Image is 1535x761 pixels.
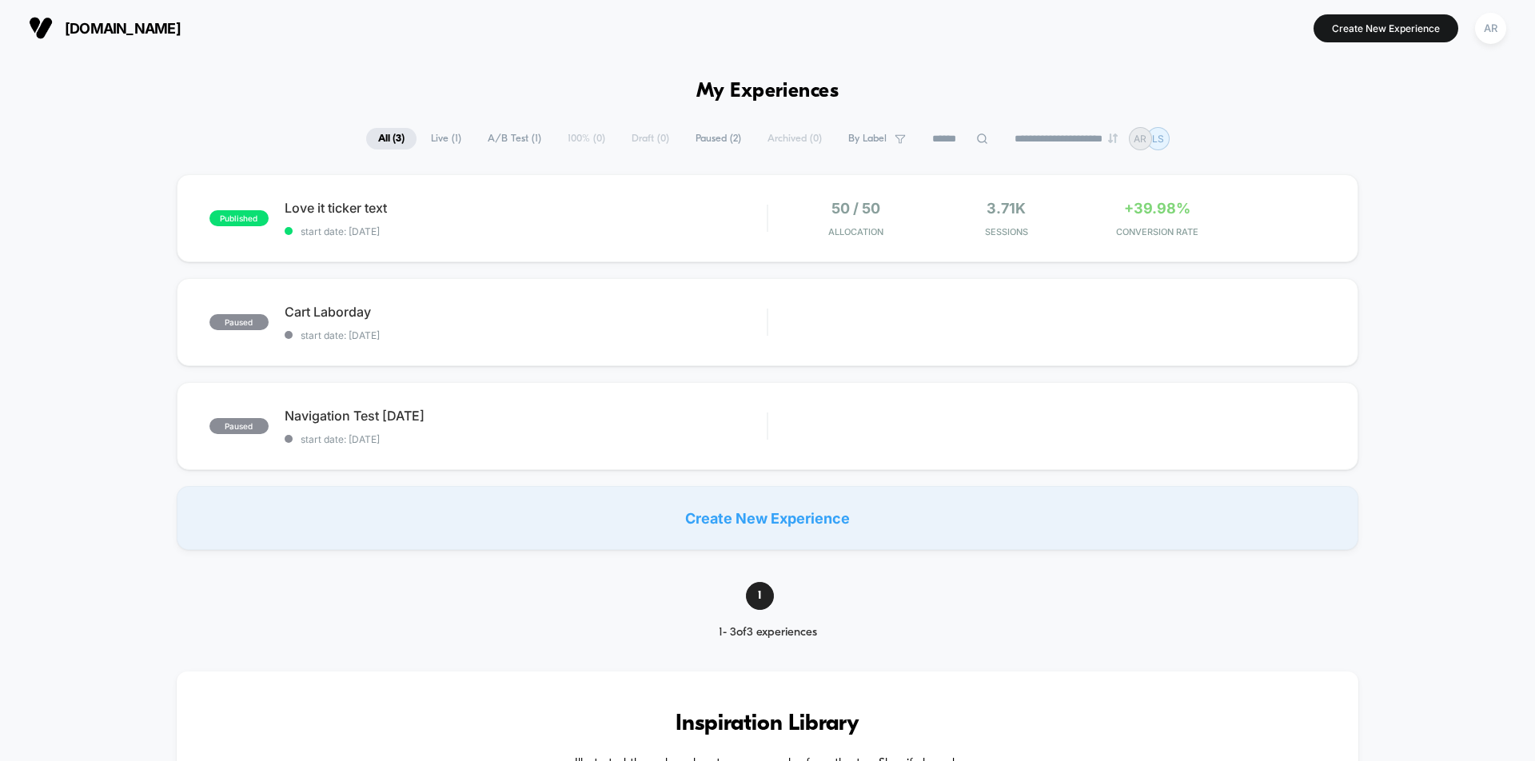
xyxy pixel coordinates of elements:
[1108,133,1118,143] img: end
[746,582,774,610] span: 1
[848,133,887,145] span: By Label
[691,626,845,639] div: 1 - 3 of 3 experiences
[225,711,1310,737] h3: Inspiration Library
[285,304,767,320] span: Cart Laborday
[1470,12,1511,45] button: AR
[935,226,1078,237] span: Sessions
[828,226,883,237] span: Allocation
[831,200,880,217] span: 50 / 50
[209,418,269,434] span: paused
[285,329,767,341] span: start date: [DATE]
[1134,133,1146,145] p: AR
[24,15,185,41] button: [DOMAIN_NAME]
[1086,226,1229,237] span: CONVERSION RATE
[65,20,181,37] span: [DOMAIN_NAME]
[1152,133,1164,145] p: LS
[684,128,753,149] span: Paused ( 2 )
[285,433,767,445] span: start date: [DATE]
[987,200,1026,217] span: 3.71k
[29,16,53,40] img: Visually logo
[1124,200,1190,217] span: +39.98%
[285,225,767,237] span: start date: [DATE]
[476,128,553,149] span: A/B Test ( 1 )
[1314,14,1458,42] button: Create New Experience
[209,210,269,226] span: published
[419,128,473,149] span: Live ( 1 )
[696,80,839,103] h1: My Experiences
[285,408,767,424] span: Navigation Test [DATE]
[285,200,767,216] span: Love it ticker text
[1475,13,1506,44] div: AR
[209,314,269,330] span: paused
[177,486,1358,550] div: Create New Experience
[366,128,417,149] span: All ( 3 )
